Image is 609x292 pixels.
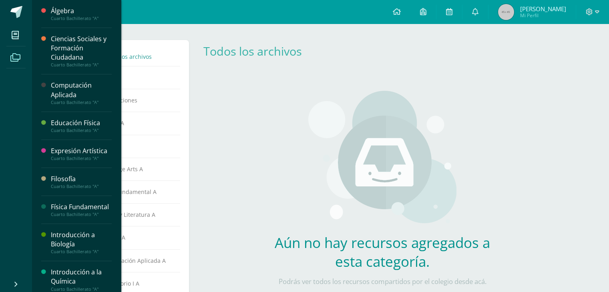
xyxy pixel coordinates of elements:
[51,81,112,99] div: Computación Aplicada
[89,230,177,244] a: Álgebra A
[51,146,112,161] a: Expresión ArtísticaCuarto Bachillerato "A"
[264,233,500,271] h2: Aún no hay recursos agregados a esta categoría.
[51,212,112,217] div: Cuarto Bachillerato "A"
[308,91,456,227] img: stages.png
[89,162,177,176] a: Language Arts A
[99,188,157,196] span: Física Fundamental A
[89,116,177,130] a: Speech A
[51,100,112,105] div: Cuarto Bachillerato "A"
[51,156,112,161] div: Cuarto Bachillerato "A"
[89,253,177,268] a: Computación Aplicada A
[51,184,112,189] div: Cuarto Bachillerato "A"
[51,146,112,156] div: Expresión Artística
[51,268,112,292] a: Introducción a la QuímicaCuarto Bachillerato "A"
[89,93,177,107] a: Notificaciones
[51,6,112,21] a: ÁlgebraCuarto Bachillerato "A"
[498,4,514,20] img: 45x45
[203,43,302,59] a: Todos los archivos
[520,12,566,19] span: Mi Perfil
[51,6,112,16] div: Álgebra
[520,5,566,13] span: [PERSON_NAME]
[51,81,112,105] a: Computación AplicadaCuarto Bachillerato "A"
[89,70,177,84] a: Eventos
[89,276,177,290] a: Laboratorio I A
[51,249,112,254] div: Cuarto Bachillerato "A"
[51,34,112,68] a: Ciencias Sociales y Formación CiudadanaCuarto Bachillerato "A"
[264,277,500,286] p: Podrás ver todos los recursos compartidos por el colegio desde acá.
[51,230,112,249] div: Introducción a Biología
[89,207,177,222] a: Lengua y Literatura A
[103,53,152,60] span: Todos los archivos
[51,202,112,212] div: Física Fundamental
[100,257,166,264] span: Computación Aplicada A
[51,174,112,184] div: Filosofía
[51,118,112,133] a: Educación FísicaCuarto Bachillerato "A"
[51,268,112,286] div: Introducción a la Química
[51,62,112,68] div: Cuarto Bachillerato "A"
[98,211,155,218] span: Lengua y Literatura A
[51,16,112,21] div: Cuarto Bachillerato "A"
[51,202,112,217] a: Física FundamentalCuarto Bachillerato "A"
[51,286,112,292] div: Cuarto Bachillerato "A"
[89,139,177,153] a: TOEFL A
[51,174,112,189] a: FilosofíaCuarto Bachillerato "A"
[51,118,112,128] div: Educación Física
[89,48,177,63] a: Todos los archivos
[203,43,314,59] div: Todos los archivos
[51,230,112,254] a: Introducción a BiologíaCuarto Bachillerato "A"
[51,34,112,62] div: Ciencias Sociales y Formación Ciudadana
[51,128,112,133] div: Cuarto Bachillerato "A"
[89,184,177,199] a: Física Fundamental A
